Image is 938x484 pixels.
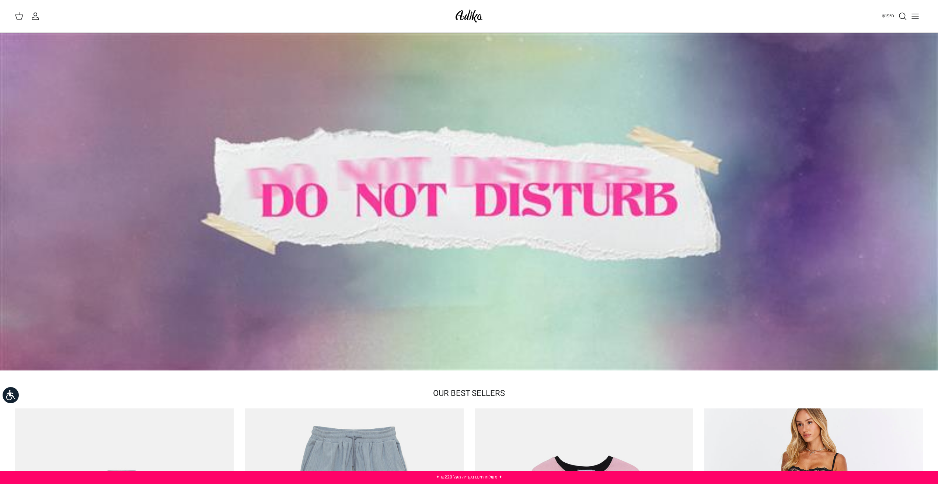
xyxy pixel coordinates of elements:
button: Toggle menu [907,8,923,24]
a: ✦ משלוח חינם בקנייה מעל ₪220 ✦ [436,474,502,480]
a: החשבון שלי [31,12,43,21]
a: OUR BEST SELLERS [433,387,505,399]
a: חיפוש [882,12,907,21]
span: חיפוש [882,12,894,19]
img: Adika IL [453,7,485,25]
